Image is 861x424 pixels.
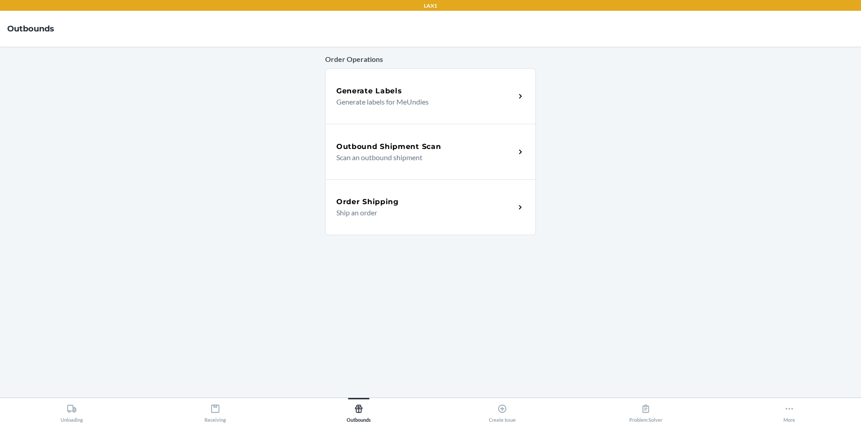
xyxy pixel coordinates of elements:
h5: Order Shipping [336,197,399,207]
div: Unloading [61,400,83,423]
div: Create Issue [489,400,516,423]
p: Scan an outbound shipment [336,152,508,163]
p: Order Operations [325,54,536,65]
div: More [783,400,795,423]
p: Generate labels for MeUndies [336,96,508,107]
p: LAX1 [424,2,437,10]
button: Create Issue [430,398,574,423]
button: Outbounds [287,398,430,423]
a: Order ShippingShip an order [325,179,536,235]
button: Problem Solver [574,398,717,423]
a: Outbound Shipment ScanScan an outbound shipment [325,124,536,179]
p: Ship an order [336,207,508,218]
h5: Outbound Shipment Scan [336,141,441,152]
h5: Generate Labels [336,86,402,96]
h4: Outbounds [7,23,54,35]
div: Problem Solver [629,400,662,423]
div: Receiving [204,400,226,423]
button: More [717,398,861,423]
a: Generate LabelsGenerate labels for MeUndies [325,68,536,124]
button: Receiving [143,398,287,423]
div: Outbounds [347,400,371,423]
